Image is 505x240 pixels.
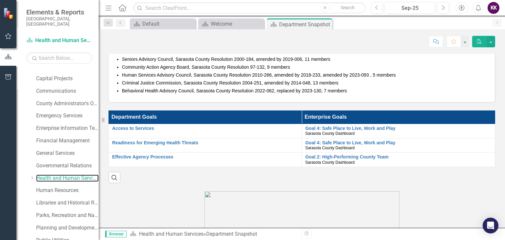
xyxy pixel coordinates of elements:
[36,199,99,207] a: Libraries and Historical Resources
[36,212,99,219] a: Parks, Recreation and Natural Resources
[385,2,435,14] button: Sep-25
[488,2,499,14] button: KK
[36,100,99,108] a: County Administrator's Office
[36,112,99,120] a: Emergency Services
[305,146,354,150] span: Sarasota County Dashboard
[36,75,99,83] a: Capital Projects
[305,131,354,136] span: Sarasota County Dashboard
[122,87,488,94] li: Behavioral Health Advisory Council, Sarasota County Resolution 2022-062, replaced by 2023-130, 7 ...
[36,187,99,194] a: Human Resources
[3,7,15,19] img: ClearPoint Strategy
[331,3,364,12] button: Search
[36,162,99,170] a: Governmental Relations
[122,72,488,78] li: Human Services Advisory Council, Sarasota County Resolution 2010-266, amended by 2018-233, amende...
[112,126,298,131] a: Access to Services
[36,87,99,95] a: Communications
[139,231,204,237] a: Health and Human Services
[305,126,492,131] a: Goal 4: Safe Place to Live, Work and Play
[112,155,298,159] a: Effective Agency Processes
[305,160,354,165] span: Sarasota County Dashboard
[105,231,127,237] span: Browser
[387,4,433,12] div: Sep-25
[132,20,194,28] a: Default
[26,16,92,27] small: [GEOGRAPHIC_DATA], [GEOGRAPHIC_DATA]
[483,218,498,233] div: Open Intercom Messenger
[122,56,488,62] li: Seniors Advisory Council, Sarasota County Resolution 2000-184, amended by 2019-006, 11 members
[279,20,331,29] div: Department Snapshot
[112,140,298,145] a: Readiness for Emerging Health Threats
[36,224,99,232] a: Planning and Development Services
[36,125,99,132] a: Enterprise Information Technology
[206,231,257,237] div: Department Snapshot
[211,20,262,28] div: Welcome
[305,140,492,145] a: Goal 4: Safe Place to Live, Work and Play
[26,37,92,44] a: Health and Human Services
[142,20,194,28] div: Default
[122,80,488,86] li: Criminal Justice Commission, Sarasota County Resolution 2004-251, amended by 2014-048, 13 members
[341,5,355,10] span: Search
[36,150,99,157] a: General Services
[133,2,366,14] input: Search ClearPoint...
[26,52,92,64] input: Search Below...
[122,64,488,70] li: Community Action Agency Board, Sarasota County Resolution 97-132, 9 members
[130,230,297,238] div: »
[200,20,262,28] a: Welcome
[36,175,99,182] a: Health and Human Services
[26,8,92,16] span: Elements & Reports
[305,155,492,159] a: Goal 2: High-Performing County Team
[36,137,99,145] a: Financial Management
